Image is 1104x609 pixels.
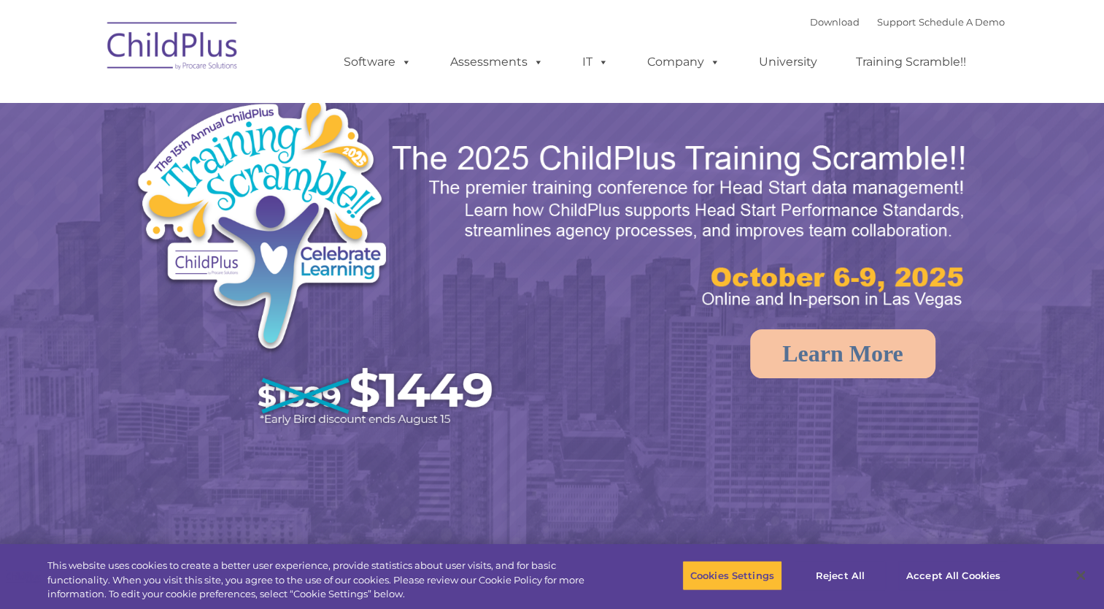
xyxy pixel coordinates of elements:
a: Assessments [436,47,558,77]
button: Close [1065,559,1097,591]
button: Accept All Cookies [898,560,1008,591]
span: Last name [203,96,247,107]
div: This website uses cookies to create a better user experience, provide statistics about user visit... [47,559,607,602]
a: Company [633,47,735,77]
span: Phone number [203,156,265,167]
font: | [810,16,1005,28]
a: Software [329,47,426,77]
a: Training Scramble!! [841,47,981,77]
a: Download [810,16,860,28]
a: Schedule A Demo [919,16,1005,28]
a: Support [877,16,916,28]
button: Reject All [795,560,886,591]
img: ChildPlus by Procare Solutions [100,12,246,85]
a: IT [568,47,623,77]
a: University [744,47,832,77]
button: Cookies Settings [682,560,782,591]
a: Learn More [750,329,935,378]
